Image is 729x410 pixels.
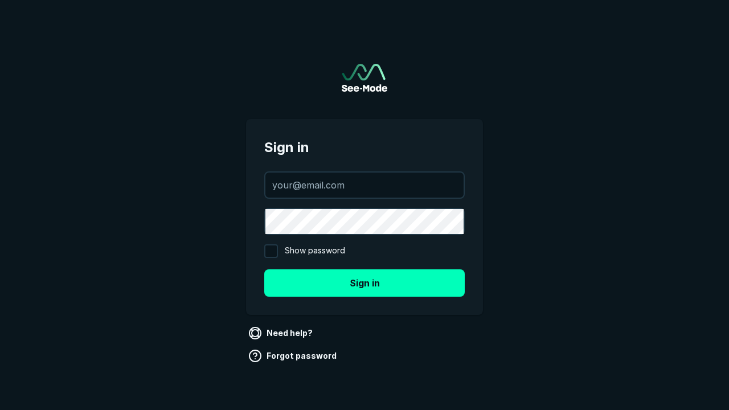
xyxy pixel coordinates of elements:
[342,64,387,92] a: Go to sign in
[264,137,465,158] span: Sign in
[342,64,387,92] img: See-Mode Logo
[264,269,465,297] button: Sign in
[265,173,464,198] input: your@email.com
[285,244,345,258] span: Show password
[246,347,341,365] a: Forgot password
[246,324,317,342] a: Need help?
